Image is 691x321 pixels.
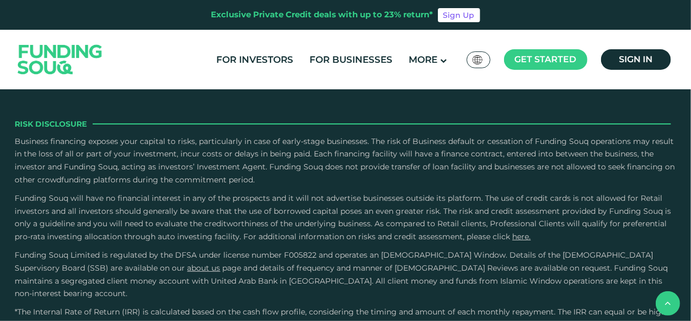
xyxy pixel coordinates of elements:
[438,8,480,22] a: Sign Up
[513,232,531,241] a: here.
[211,9,434,21] div: Exclusive Private Credit deals with up to 23% return*
[601,49,671,70] a: Sign in
[473,55,482,64] img: SA Flag
[15,135,676,187] p: Business financing exposes your capital to risks, particularly in case of early-stage businesses....
[188,263,221,273] a: About Us
[515,54,577,64] span: Get started
[15,193,671,241] span: Funding Souq will have no financial interest in any of the prospects and it will not advertise bu...
[619,54,653,64] span: Sign in
[223,263,242,273] span: page
[307,51,395,69] a: For Businesses
[7,32,113,87] img: Logo
[15,118,87,130] span: Risk Disclosure
[214,51,296,69] a: For Investors
[15,263,668,299] span: and details of frequency and manner of [DEMOGRAPHIC_DATA] Reviews are available on request. Fundi...
[656,291,680,316] button: back
[15,250,654,273] span: Funding Souq Limited is regulated by the DFSA under license number F005822 and operates an [DEMOG...
[409,54,437,65] span: More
